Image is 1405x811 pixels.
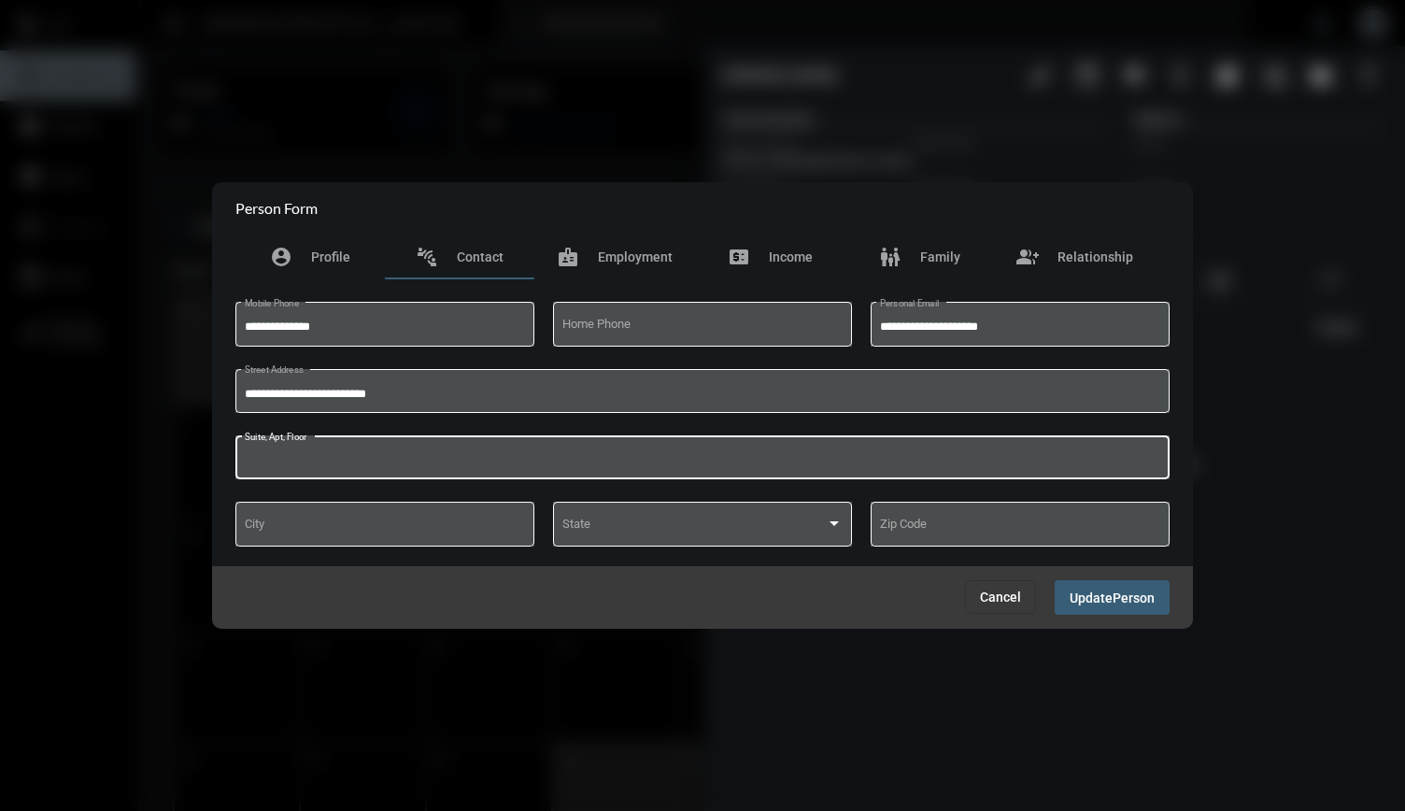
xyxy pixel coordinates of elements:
mat-icon: price_change [728,246,750,268]
mat-icon: connect_without_contact [416,246,438,268]
span: Family [920,249,960,264]
span: Contact [457,249,504,264]
span: Person [1113,590,1155,605]
h2: Person Form [235,199,318,217]
span: Update [1070,590,1113,605]
mat-icon: badge [557,246,579,268]
mat-icon: family_restroom [879,246,901,268]
span: Cancel [980,590,1021,605]
span: Relationship [1057,249,1133,264]
mat-icon: group_add [1016,246,1039,268]
span: Profile [311,249,350,264]
button: UpdatePerson [1055,580,1170,615]
mat-icon: account_circle [270,246,292,268]
span: Income [769,249,813,264]
button: Cancel [965,580,1036,614]
span: Employment [598,249,673,264]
